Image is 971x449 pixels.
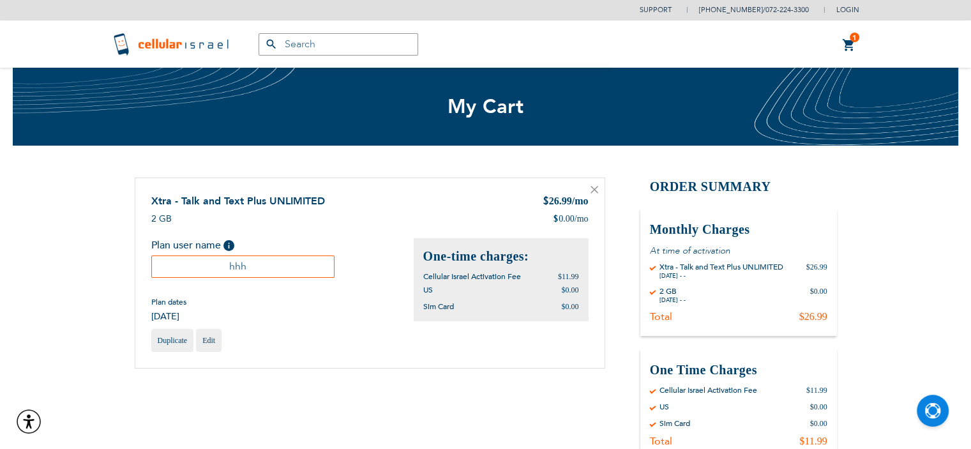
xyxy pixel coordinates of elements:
div: $26.99 [806,263,827,280]
span: 2 GB [151,213,172,225]
span: $ [543,195,549,209]
span: $11.99 [558,272,579,281]
span: Duplicate [158,336,188,345]
span: /mo [575,213,589,225]
div: US [659,402,669,413]
div: 26.99 [543,194,589,209]
h3: One Time Charges [650,362,827,379]
div: 0.00 [553,213,588,225]
input: Search [259,33,418,56]
span: 1 [852,33,857,43]
span: Help [223,240,234,251]
div: Xtra - Talk and Text Plus UNLIMITED [659,263,783,273]
div: $0.00 [810,287,827,305]
a: [PHONE_NUMBER] [699,5,763,15]
span: /mo [572,195,589,206]
div: $11.99 [806,386,827,396]
div: $26.99 [799,311,827,324]
h2: Order Summary [640,178,837,196]
span: $ [553,213,559,225]
div: $11.99 [799,436,827,448]
a: Xtra - Talk and Text Plus UNLIMITED [151,194,325,208]
span: Login [836,5,859,15]
li: / [686,1,809,19]
div: 2 GB [659,287,686,297]
span: My Cart [448,93,524,120]
span: Plan user name [151,238,221,252]
span: $0.00 [562,302,579,311]
div: $0.00 [810,402,827,413]
span: Sim Card [423,301,454,312]
a: Duplicate [151,329,194,352]
div: [DATE] - - [659,273,783,280]
a: 072-224-3300 [765,5,809,15]
div: Total [650,436,672,448]
div: Total [650,311,672,324]
a: Edit [196,329,222,352]
div: Sim Card [659,419,690,429]
div: Cellular Israel Activation Fee [659,386,757,396]
span: [DATE] [151,310,186,323]
a: 1 [842,38,856,53]
h3: Monthly Charges [650,222,827,239]
span: US [423,285,433,295]
div: $0.00 [810,419,827,429]
span: Cellular Israel Activation Fee [423,271,521,282]
a: Support [640,5,672,15]
span: Edit [202,336,215,345]
div: [DATE] - - [659,297,686,305]
p: At time of activation [650,245,827,257]
h2: One-time charges: [423,248,579,265]
span: $0.00 [562,285,579,294]
img: Cellular Israel [112,31,233,57]
span: Plan dates [151,297,186,307]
